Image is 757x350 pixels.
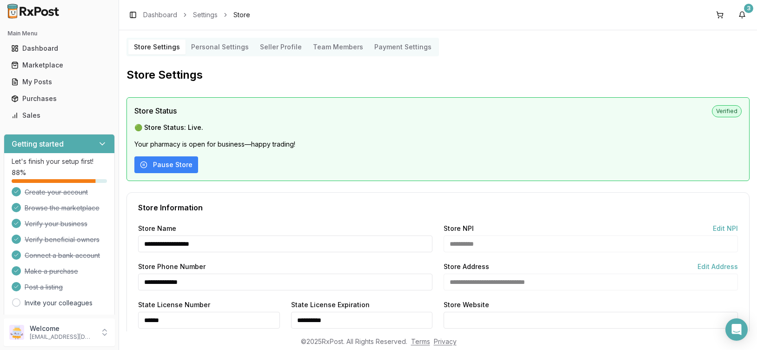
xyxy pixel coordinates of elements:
[11,44,107,53] div: Dashboard
[307,40,369,54] button: Team Members
[12,138,64,149] h3: Getting started
[134,140,742,149] p: Your pharmacy is open for business—happy trading!
[193,10,218,20] a: Settings
[138,204,738,211] div: Store Information
[7,40,111,57] a: Dashboard
[4,91,115,106] button: Purchases
[138,302,210,308] label: State License Number
[444,302,489,308] label: Store Website
[9,325,24,340] img: User avatar
[134,123,742,132] p: 🟢 Store Status: Live.
[744,4,753,13] div: 3
[411,337,430,345] a: Terms
[254,40,307,54] button: Seller Profile
[134,156,198,173] button: Pause Store
[444,225,474,232] label: Store NPI
[233,10,250,20] span: Store
[143,10,177,20] a: Dashboard
[30,333,94,341] p: [EMAIL_ADDRESS][DOMAIN_NAME]
[7,57,111,74] a: Marketplace
[25,298,93,308] a: Invite your colleagues
[7,90,111,107] a: Purchases
[134,105,177,116] span: Store Status
[30,324,94,333] p: Welcome
[712,105,742,117] span: Verified
[7,30,111,37] h2: Main Menu
[4,58,115,73] button: Marketplace
[128,40,186,54] button: Store Settings
[25,267,78,276] span: Make a purchase
[11,94,107,103] div: Purchases
[434,337,457,345] a: Privacy
[138,225,176,232] label: Store Name
[444,263,489,270] label: Store Address
[4,108,115,123] button: Sales
[25,203,100,213] span: Browse the marketplace
[369,40,437,54] button: Payment Settings
[138,263,206,270] label: Store Phone Number
[7,74,111,90] a: My Posts
[12,157,107,166] p: Let's finish your setup first!
[291,302,370,308] label: State License Expiration
[25,283,63,292] span: Post a listing
[12,168,26,177] span: 88 %
[4,74,115,89] button: My Posts
[11,61,107,70] div: Marketplace
[25,251,100,260] span: Connect a bank account
[725,318,748,341] div: Open Intercom Messenger
[4,4,63,19] img: RxPost Logo
[25,219,87,229] span: Verify your business
[11,77,107,87] div: My Posts
[25,235,100,244] span: Verify beneficial owners
[186,40,254,54] button: Personal Settings
[4,41,115,56] button: Dashboard
[11,111,107,120] div: Sales
[735,7,750,22] button: 3
[143,10,250,20] nav: breadcrumb
[7,107,111,124] a: Sales
[25,188,88,197] span: Create your account
[126,67,750,82] h2: Store Settings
